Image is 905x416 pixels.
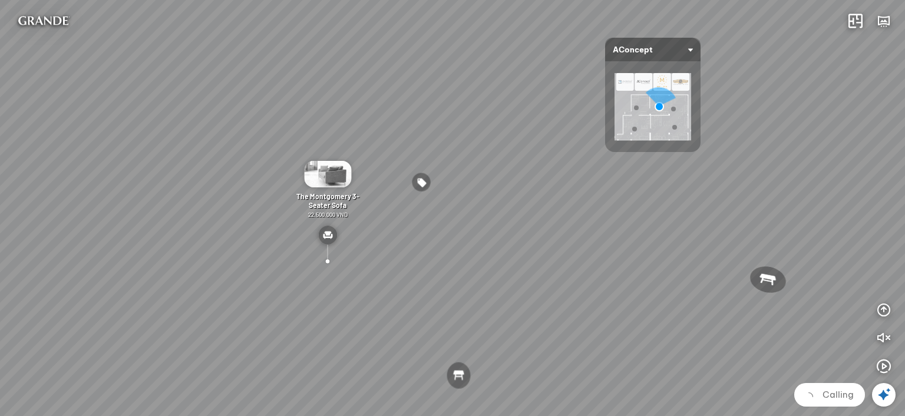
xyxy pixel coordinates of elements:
span: AConcept [613,38,693,61]
span: The Montgomery 3-Seater Sofa [296,192,359,209]
img: AConcept_CTMHTJT2R6E4.png [615,73,691,140]
span: 22.500.000 VND [308,211,348,218]
img: logo [9,9,77,33]
img: Sofa_3_ch__Mont_LAEZ6AMEGM4G.gif [304,161,351,187]
img: type_sofa_CL2K24RXHCN6.svg [318,226,337,245]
